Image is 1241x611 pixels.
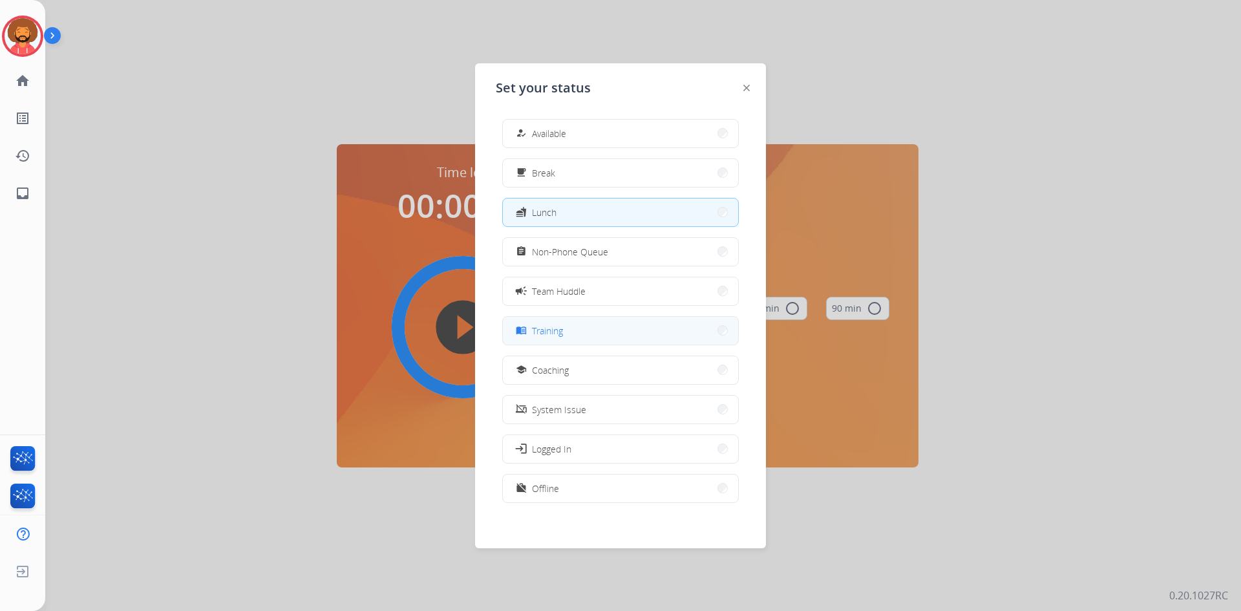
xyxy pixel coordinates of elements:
[516,207,527,218] mat-icon: fastfood
[516,404,527,415] mat-icon: phonelink_off
[516,167,527,178] mat-icon: free_breakfast
[514,442,527,455] mat-icon: login
[5,18,41,54] img: avatar
[503,435,738,463] button: Logged In
[743,85,750,91] img: close-button
[532,324,563,338] span: Training
[503,198,738,226] button: Lunch
[503,317,738,345] button: Training
[503,238,738,266] button: Non-Phone Queue
[532,363,569,377] span: Coaching
[532,245,608,259] span: Non-Phone Queue
[496,79,591,97] span: Set your status
[532,284,586,298] span: Team Huddle
[514,284,527,297] mat-icon: campaign
[532,482,559,495] span: Offline
[516,325,527,336] mat-icon: menu_book
[532,403,586,416] span: System Issue
[503,120,738,147] button: Available
[516,483,527,494] mat-icon: work_off
[503,475,738,502] button: Offline
[503,277,738,305] button: Team Huddle
[516,128,527,139] mat-icon: how_to_reg
[516,365,527,376] mat-icon: school
[15,148,30,164] mat-icon: history
[15,111,30,126] mat-icon: list_alt
[15,73,30,89] mat-icon: home
[15,186,30,201] mat-icon: inbox
[532,206,557,219] span: Lunch
[503,356,738,384] button: Coaching
[503,159,738,187] button: Break
[532,127,566,140] span: Available
[1169,588,1228,603] p: 0.20.1027RC
[532,166,555,180] span: Break
[503,396,738,423] button: System Issue
[532,442,571,456] span: Logged In
[516,246,527,257] mat-icon: assignment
